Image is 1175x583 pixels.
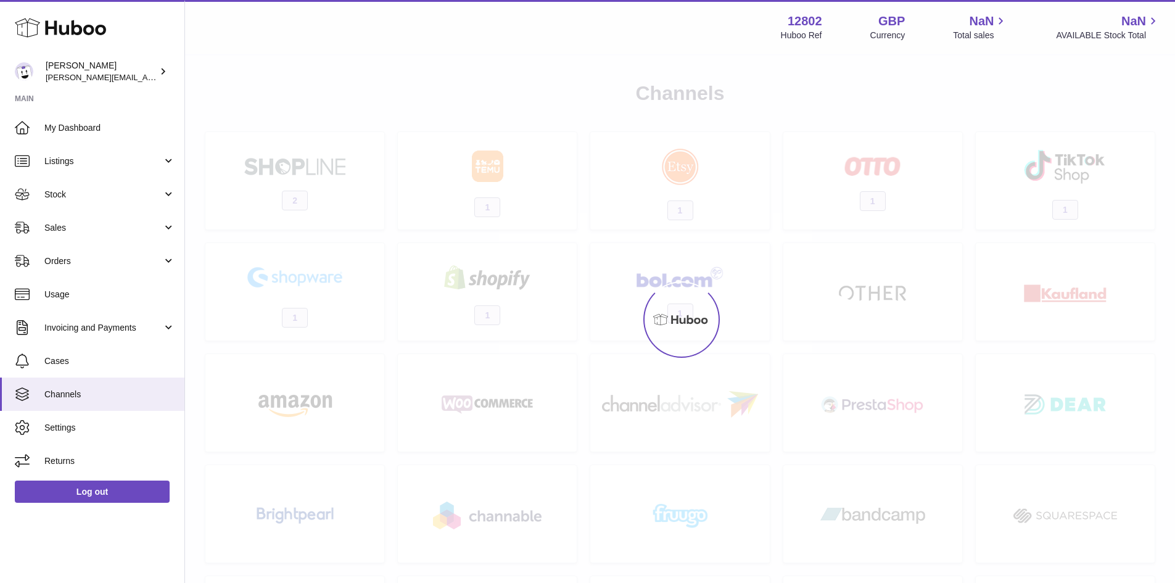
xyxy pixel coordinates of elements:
[781,30,822,41] div: Huboo Ref
[46,72,313,82] span: [PERSON_NAME][EMAIL_ADDRESS][PERSON_NAME][DOMAIN_NAME]
[44,155,162,167] span: Listings
[788,13,822,30] strong: 12802
[44,289,175,300] span: Usage
[44,122,175,134] span: My Dashboard
[1121,13,1146,30] span: NaN
[878,13,905,30] strong: GBP
[44,355,175,367] span: Cases
[969,13,994,30] span: NaN
[15,62,33,81] img: jason.devine@huboo.com
[46,60,157,83] div: [PERSON_NAME]
[953,13,1008,41] a: NaN Total sales
[44,389,175,400] span: Channels
[1056,13,1160,41] a: NaN AVAILABLE Stock Total
[44,422,175,434] span: Settings
[44,322,162,334] span: Invoicing and Payments
[44,222,162,234] span: Sales
[1056,30,1160,41] span: AVAILABLE Stock Total
[15,481,170,503] a: Log out
[953,30,1008,41] span: Total sales
[44,455,175,467] span: Returns
[44,189,162,201] span: Stock
[44,255,162,267] span: Orders
[870,30,905,41] div: Currency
